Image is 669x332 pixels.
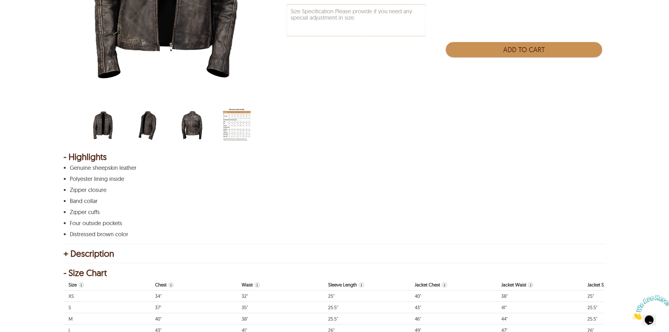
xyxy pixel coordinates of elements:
[70,165,598,171] p: Genuine sheepskin leather
[178,108,216,144] div: lewis-biker-leather-jacket-back.jpg
[70,231,598,237] p: Distressed brown color
[89,108,127,144] div: lewis-biker-leather-jacket.webp
[168,282,174,288] span: Body chest. Circular measurement at about men's nipple height.
[323,302,410,313] td: Body sleeve length. 25.5"
[410,279,496,291] th: Measurement of finished jacket chest. Circular measurement.
[134,108,161,143] img: lewis-biker-leather-jacket-side.jpg
[63,313,150,324] td: Size M
[359,282,365,288] span: Body sleeve length.
[237,279,323,291] th: Body waist.
[323,313,410,324] td: Body sleeve length. 25.5"
[78,282,84,288] span: Size
[410,313,496,324] td: Measurement of finished jacket chest. Circular measurement. 46"
[134,108,172,144] div: lewis-biker-leather-jacket-side.jpg
[89,108,117,143] img: lewis-biker-leather-jacket.webp
[496,279,583,291] th: Measurement of finished jacket waist. Circular measurement.
[287,4,425,36] textarea: Size Specification Please provide if you need any special adjustment in size.
[70,198,598,204] p: Band collar
[323,279,410,291] th: Body sleeve length.
[70,220,598,226] p: Four outside pockets
[63,270,606,276] div: - Size Chart
[3,3,42,28] img: Chat attention grabber
[150,302,237,313] td: Body chest. Circular measurement at about men's nipple height. 37"
[70,176,598,182] p: Polyester lining inside
[630,292,669,323] iframe: chat widget
[446,60,602,75] iframe: PayPal
[63,250,606,257] div: + Description
[237,313,323,324] td: Body waist. 38"
[223,108,261,144] div: men-leather-jacket-size-chart-min.jpg
[178,108,206,143] img: lewis-biker-leather-jacket-back.jpg
[70,209,598,215] p: Zipper cuffs
[150,279,237,291] th: Body chest. Circular measurement at about men's nipple height.
[63,302,150,313] td: Size S
[63,154,606,160] div: - Highlights
[410,302,496,313] td: Measurement of finished jacket chest. Circular measurement. 43"
[254,282,260,288] span: Body waist.
[237,302,323,313] td: Body waist. 35"
[496,290,583,302] td: Measurement of finished jacket waist. Circular measurement. 38"
[442,282,448,288] span: Measurement of finished jacket chest. Circular measurement.
[528,282,534,288] span: Measurement of finished jacket waist. Circular measurement.
[237,290,323,302] td: Body waist. 32"
[150,313,237,324] td: Body chest. Circular measurement at about men's nipple height. 40"
[63,290,150,302] td: Size XS
[410,290,496,302] td: Measurement of finished jacket chest. Circular measurement. 40"
[150,290,237,302] td: Body chest. Circular measurement at about men's nipple height. 34"
[223,108,251,143] img: men-leather-jacket-size-chart-min.jpg
[63,279,150,291] th: Size
[446,42,602,57] button: Add to Cart
[496,313,583,324] td: Measurement of finished jacket waist. Circular measurement. 44"
[323,290,410,302] td: Body sleeve length. 25"
[70,187,598,193] p: Zipper closure
[496,302,583,313] td: Measurement of finished jacket waist. Circular measurement. 41"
